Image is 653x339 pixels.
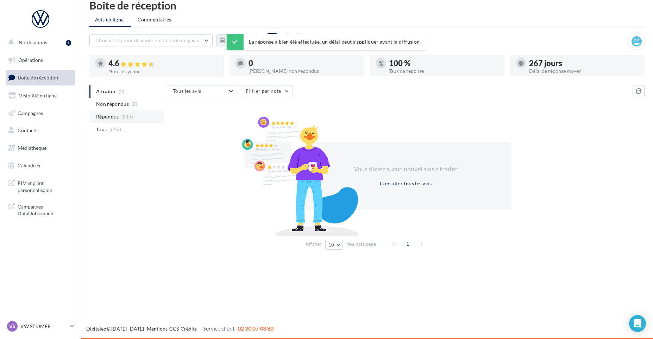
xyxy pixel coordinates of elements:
span: Médiathèque [18,145,46,151]
div: 0 [249,59,358,67]
a: CGS [169,326,179,332]
button: Au total [216,34,259,46]
span: © [DATE]-[DATE] - - - [86,326,274,332]
button: Choisir un point de vente ou un code magasin [89,34,213,46]
div: 4.6 [108,59,218,68]
span: Choisir un point de vente ou un code magasin [95,37,200,43]
button: Filtrer par note [240,85,293,97]
div: Délai de réponse moyen [529,69,639,73]
span: Opérations [18,57,43,63]
span: VS [9,323,15,330]
span: Visibilité en ligne [19,92,57,98]
div: Note moyenne [108,69,218,74]
button: Consulter tous les avis [377,179,434,188]
a: Contacts [4,123,77,138]
span: 02 30 07 43 80 [238,325,274,332]
span: (2) [132,101,138,107]
div: La réponse a bien été effectuée, un délai peut s’appliquer avant la diffusion. [226,34,426,50]
span: Service client [203,325,235,332]
div: 267 jours [529,59,639,67]
a: Visibilité en ligne [4,88,77,103]
div: Open Intercom Messenger [629,315,646,332]
span: (614) [121,114,133,120]
span: Notifications [19,39,47,45]
div: Vous n'avez aucun nouvel avis à traiter [345,165,466,174]
a: Médiathèque [4,141,77,155]
span: Répondus [96,113,119,120]
button: Notifications 1 [4,35,74,50]
a: Digitaleo [86,326,106,332]
span: Campagnes [18,110,43,116]
div: Tous [263,33,282,48]
span: Non répondus [96,101,129,108]
a: Calendrier [4,158,77,173]
span: (616) [109,127,121,132]
a: Campagnes DataOnDemand [4,199,77,220]
a: Crédits [181,326,197,332]
span: Campagnes DataOnDemand [18,202,73,217]
span: Tous [96,126,107,133]
span: 10 [328,242,334,248]
span: Calendrier [18,162,41,168]
a: Opérations [4,53,77,68]
span: Contacts [18,127,37,133]
a: Mentions [147,326,168,332]
p: VW ST OMER [20,323,67,330]
button: 10 [325,240,343,250]
a: Campagnes [4,106,77,121]
span: Commentaires [138,16,171,23]
div: Taux de réponse [389,69,499,73]
div: [PERSON_NAME] non répondus [249,69,358,73]
a: Boîte de réception [4,70,77,85]
span: PLV et print personnalisable [18,178,73,193]
span: résultats/page [347,241,376,248]
span: Boîte de réception [18,75,58,81]
a: VS VW ST OMER [6,320,75,333]
div: 1 [66,40,71,46]
span: Afficher [306,241,321,248]
span: Tous les avis [173,88,201,94]
button: Tous les avis [167,85,237,97]
div: 100 % [389,59,499,67]
a: PLV et print personnalisable [4,175,77,196]
span: 1 [402,238,413,250]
